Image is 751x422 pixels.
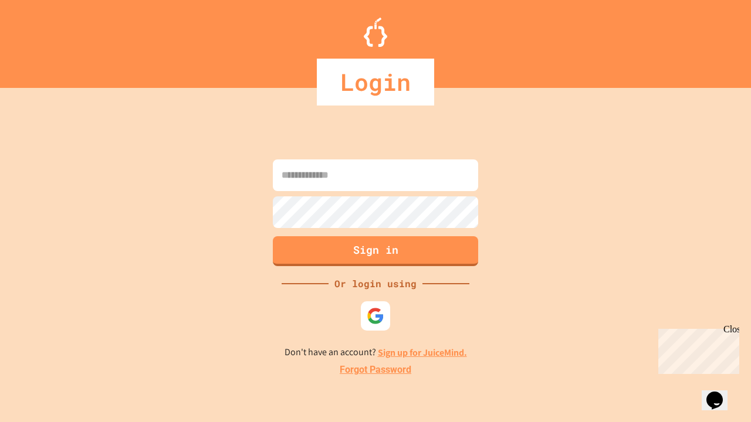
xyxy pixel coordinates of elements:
div: Login [317,59,434,105]
iframe: chat widget [654,324,739,374]
iframe: chat widget [702,375,739,410]
div: Or login using [329,277,422,291]
p: Don't have an account? [285,345,467,360]
img: google-icon.svg [367,307,384,325]
button: Sign in [273,236,478,266]
a: Forgot Password [340,363,411,377]
img: Logo.svg [364,18,387,47]
div: Chat with us now!Close [5,5,81,74]
a: Sign up for JuiceMind. [378,346,467,359]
